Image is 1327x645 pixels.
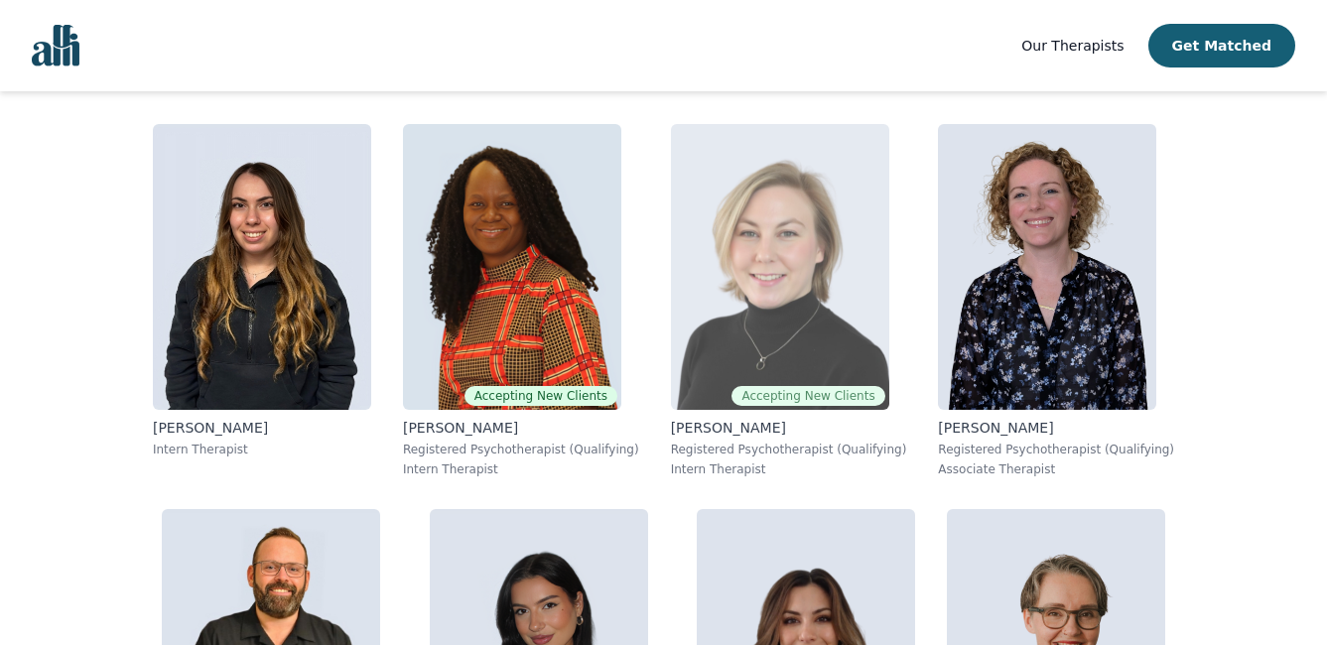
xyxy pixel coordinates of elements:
span: Accepting New Clients [731,386,884,406]
a: Our Therapists [1021,34,1124,58]
a: Jocelyn_CrawfordAccepting New Clients[PERSON_NAME]Registered Psychotherapist (Qualifying)Intern T... [655,108,923,493]
img: Grace_Nyamweya [403,124,621,410]
button: Get Matched [1148,24,1295,67]
p: [PERSON_NAME] [671,418,907,438]
p: Associate Therapist [938,461,1174,477]
p: [PERSON_NAME] [153,418,371,438]
img: Jocelyn_Crawford [671,124,889,410]
p: Registered Psychotherapist (Qualifying) [403,442,639,457]
a: Mariangela_Servello[PERSON_NAME]Intern Therapist [137,108,387,493]
p: [PERSON_NAME] [938,418,1174,438]
p: Intern Therapist [671,461,907,477]
p: [PERSON_NAME] [403,418,639,438]
p: Registered Psychotherapist (Qualifying) [671,442,907,457]
span: Our Therapists [1021,38,1124,54]
p: Registered Psychotherapist (Qualifying) [938,442,1174,457]
a: Grace_NyamweyaAccepting New Clients[PERSON_NAME]Registered Psychotherapist (Qualifying)Intern The... [387,108,655,493]
p: Intern Therapist [153,442,371,457]
p: Intern Therapist [403,461,639,477]
img: Mariangela_Servello [153,124,371,410]
a: Catherine_Robbe[PERSON_NAME]Registered Psychotherapist (Qualifying)Associate Therapist [922,108,1190,493]
span: Accepting New Clients [464,386,617,406]
img: alli logo [32,25,79,66]
img: Catherine_Robbe [938,124,1156,410]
